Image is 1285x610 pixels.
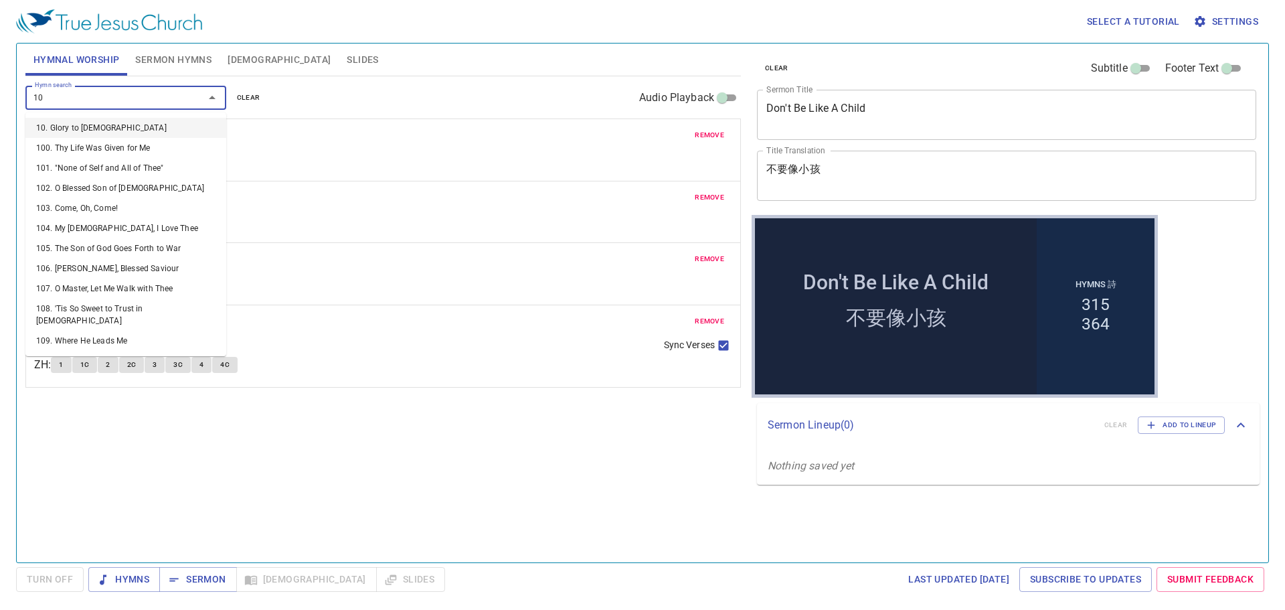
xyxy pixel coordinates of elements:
[25,198,226,218] li: 103. Come, Oh, Come!
[135,52,211,68] span: Sermon Hymns
[229,90,268,106] button: clear
[25,331,226,351] li: 109. Where He Leads Me
[237,92,260,104] span: clear
[639,90,714,106] span: Audio Playback
[165,357,191,373] button: 3C
[903,567,1015,592] a: Last updated [DATE]
[199,359,203,371] span: 4
[752,215,1158,398] iframe: from-child
[766,102,1247,127] textarea: Don't Be Like A Child
[664,338,715,352] span: Sync Verses
[25,158,226,178] li: 101. "None of Self and All of Thee"
[757,403,1260,447] div: Sermon Lineup(0)clearAdd to Lineup
[34,357,51,373] p: ZH :
[1082,9,1185,34] button: Select a tutorial
[145,357,165,373] button: 3
[1019,567,1152,592] a: Subscribe to Updates
[765,62,788,74] span: clear
[757,60,796,76] button: clear
[159,567,236,592] button: Sermon
[695,315,724,327] span: remove
[766,163,1247,188] textarea: 不要像小孩
[80,359,90,371] span: 1C
[119,357,145,373] button: 2C
[59,359,63,371] span: 1
[1196,13,1258,30] span: Settings
[88,567,160,592] button: Hymns
[695,253,724,265] span: remove
[1146,419,1216,431] span: Add to Lineup
[695,192,724,204] span: remove
[25,118,226,138] li: 10. Glory to [DEMOGRAPHIC_DATA]
[25,279,226,299] li: 107. O Master, Let Me Walk with Thee
[768,417,1094,433] p: Sermon Lineup ( 0 )
[908,571,1009,588] span: Last updated [DATE]
[127,359,137,371] span: 2C
[98,357,118,373] button: 2
[1087,13,1180,30] span: Select a tutorial
[687,251,732,267] button: remove
[347,52,378,68] span: Slides
[72,357,98,373] button: 1C
[1167,571,1254,588] span: Submit Feedback
[220,359,230,371] span: 4C
[203,88,222,107] button: Close
[1030,571,1141,588] span: Subscribe to Updates
[25,299,226,331] li: 108. 'Tis So Sweet to Trust in [DEMOGRAPHIC_DATA]
[173,359,183,371] span: 3C
[191,357,211,373] button: 4
[25,351,226,371] li: 110. [PERSON_NAME], I My Cross Have Taken
[1191,9,1264,34] button: Settings
[1165,60,1219,76] span: Footer Text
[768,459,855,472] i: Nothing saved yet
[1138,416,1225,434] button: Add to Lineup
[33,52,120,68] span: Hymnal Worship
[687,313,732,329] button: remove
[25,178,226,198] li: 102. O Blessed Son of [DEMOGRAPHIC_DATA]
[687,127,732,143] button: remove
[1156,567,1264,592] a: Submit Feedback
[25,218,226,238] li: 104. My [DEMOGRAPHIC_DATA], I Love Thee
[228,52,331,68] span: [DEMOGRAPHIC_DATA]
[51,357,71,373] button: 1
[99,571,149,588] span: Hymns
[212,357,238,373] button: 4C
[695,129,724,141] span: remove
[106,359,110,371] span: 2
[687,189,732,206] button: remove
[153,359,157,371] span: 3
[170,571,226,588] span: Sermon
[25,238,226,258] li: 105. The Son of God Goes Forth to War
[1091,60,1128,76] span: Subtitle
[25,138,226,158] li: 100. Thy Life Was Given for Me
[25,258,226,279] li: 106. [PERSON_NAME], Blessed Saviour
[16,9,202,33] img: True Jesus Church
